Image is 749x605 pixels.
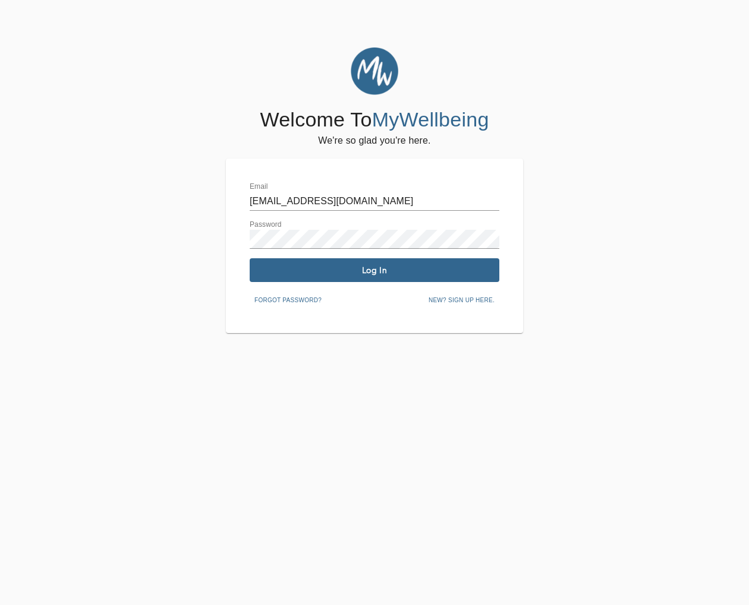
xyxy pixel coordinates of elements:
h6: We're so glad you're here. [318,132,430,149]
img: MyWellbeing [351,47,398,95]
a: Forgot password? [250,294,326,304]
label: Email [250,183,268,191]
button: Log In [250,258,499,282]
span: Log In [254,265,495,276]
button: Forgot password? [250,292,326,309]
h4: Welcome To [260,107,489,132]
button: New? Sign up here. [424,292,499,309]
span: New? Sign up here. [429,295,495,306]
span: Forgot password? [254,295,322,306]
span: MyWellbeing [372,108,489,131]
label: Password [250,221,282,229]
